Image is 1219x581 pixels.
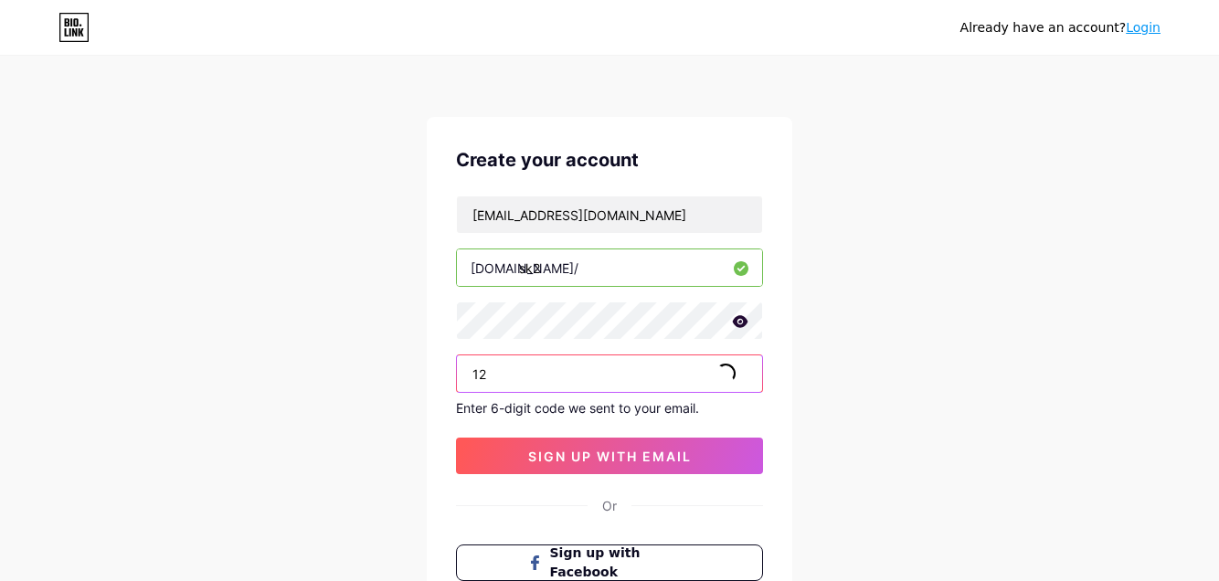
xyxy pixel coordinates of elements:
input: Paste login code [457,355,762,392]
div: [DOMAIN_NAME]/ [471,259,578,278]
div: Enter 6-digit code we sent to your email. [456,400,763,416]
div: Already have an account? [960,18,1161,37]
div: Create your account [456,146,763,174]
div: Or [602,496,617,515]
button: Sign up with Facebook [456,544,763,581]
button: sign up with email [456,438,763,474]
a: Login [1126,20,1161,35]
input: Email [457,196,762,233]
span: sign up with email [528,449,692,464]
input: username [457,249,762,286]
